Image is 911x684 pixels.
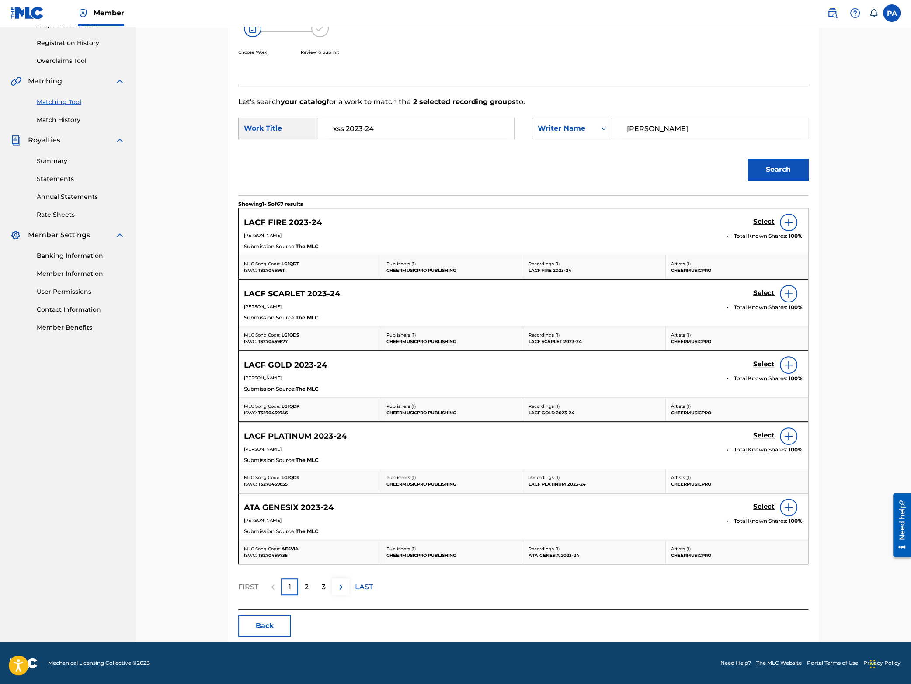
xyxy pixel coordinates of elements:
[386,552,518,559] p: CHEERMUSICPRO PUBLISHING
[386,338,518,345] p: CHEERMUSICPRO PUBLISHING
[734,517,789,525] span: Total Known Shares:
[281,97,327,106] strong: your catalog
[37,287,125,296] a: User Permissions
[115,76,125,87] img: expand
[850,8,860,18] img: help
[305,582,309,592] p: 2
[671,410,803,416] p: CHEERMUSICPRO
[244,403,280,409] span: MLC Song Code:
[10,230,21,240] img: Member Settings
[753,360,775,368] h5: Select
[244,481,257,487] span: ISWC:
[244,339,257,344] span: ISWC:
[748,159,808,181] button: Search
[244,503,334,513] h5: ATA GENESIX 2023-24
[671,403,803,410] p: Artists ( 1 )
[529,552,660,559] p: ATA GENESIX 2023-24
[734,303,789,311] span: Total Known Shares:
[282,261,299,267] span: LG1QDT
[386,267,518,274] p: CHEERMUSICPRO PUBLISHING
[671,260,803,267] p: Artists ( 1 )
[238,200,303,208] p: Showing 1 - 5 of 67 results
[37,251,125,260] a: Banking Information
[789,303,803,311] span: 100 %
[671,481,803,487] p: CHEERMUSICPRO
[244,456,296,464] span: Submission Source:
[322,582,326,592] p: 3
[296,385,319,393] span: The MLC
[869,9,878,17] div: Notifications
[529,403,660,410] p: Recordings ( 1 )
[529,260,660,267] p: Recordings ( 1 )
[671,338,803,345] p: CHEERMUSICPRO
[846,4,864,22] div: Help
[244,304,282,309] span: [PERSON_NAME]
[244,332,280,338] span: MLC Song Code:
[529,332,660,338] p: Recordings ( 1 )
[336,582,346,592] img: right
[311,20,329,37] img: 173f8e8b57e69610e344.svg
[887,489,911,562] iframe: Resource Center
[671,474,803,481] p: Artists ( 1 )
[10,76,21,87] img: Matching
[355,582,373,592] p: LAST
[78,8,88,18] img: Top Rightsholder
[789,446,803,454] span: 100 %
[244,375,282,381] span: [PERSON_NAME]
[244,517,282,523] span: [PERSON_NAME]
[244,218,322,228] h5: LACF FIRE 2023-24
[37,115,125,125] a: Match History
[28,230,90,240] span: Member Settings
[753,431,775,440] h5: Select
[753,289,775,297] h5: Select
[238,97,808,107] p: Let's search for a work to match the to.
[386,474,518,481] p: Publishers ( 1 )
[671,552,803,559] p: CHEERMUSICPRO
[386,403,518,410] p: Publishers ( 1 )
[244,410,257,416] span: ISWC:
[282,475,299,480] span: LG1QDR
[244,552,257,558] span: ISWC:
[538,123,591,134] div: Writer Name
[37,97,125,107] a: Matching Tool
[870,651,875,677] div: Drag
[301,49,339,56] p: Review & Submit
[244,446,282,452] span: [PERSON_NAME]
[296,243,319,250] span: The MLC
[244,475,280,480] span: MLC Song Code:
[296,314,319,322] span: The MLC
[807,659,858,667] a: Portal Terms of Use
[783,360,794,370] img: info
[783,217,794,228] img: info
[244,267,257,273] span: ISWC:
[258,267,286,273] span: T3270459611
[734,446,789,454] span: Total Known Shares:
[529,338,660,345] p: LACF SCARLET 2023-24
[115,135,125,146] img: expand
[244,528,296,535] span: Submission Source:
[783,288,794,299] img: info
[386,260,518,267] p: Publishers ( 1 )
[244,233,282,238] span: [PERSON_NAME]
[48,659,150,667] span: Mechanical Licensing Collective © 2025
[282,332,299,338] span: LG1QDS
[258,481,288,487] span: T3270459655
[529,481,660,487] p: LACF PLATINUM 2023-24
[783,431,794,441] img: info
[28,135,60,146] span: Royalties
[734,375,789,382] span: Total Known Shares:
[783,502,794,513] img: info
[529,545,660,552] p: Recordings ( 1 )
[244,431,347,441] h5: LACF PLATINUM 2023-24
[734,232,789,240] span: Total Known Shares:
[37,323,125,332] a: Member Benefits
[756,659,802,667] a: The MLC Website
[37,269,125,278] a: Member Information
[37,56,125,66] a: Overclaims Tool
[244,314,296,322] span: Submission Source:
[10,658,38,668] img: logo
[282,546,299,552] span: AE5VIA
[386,332,518,338] p: Publishers ( 1 )
[386,481,518,487] p: CHEERMUSICPRO PUBLISHING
